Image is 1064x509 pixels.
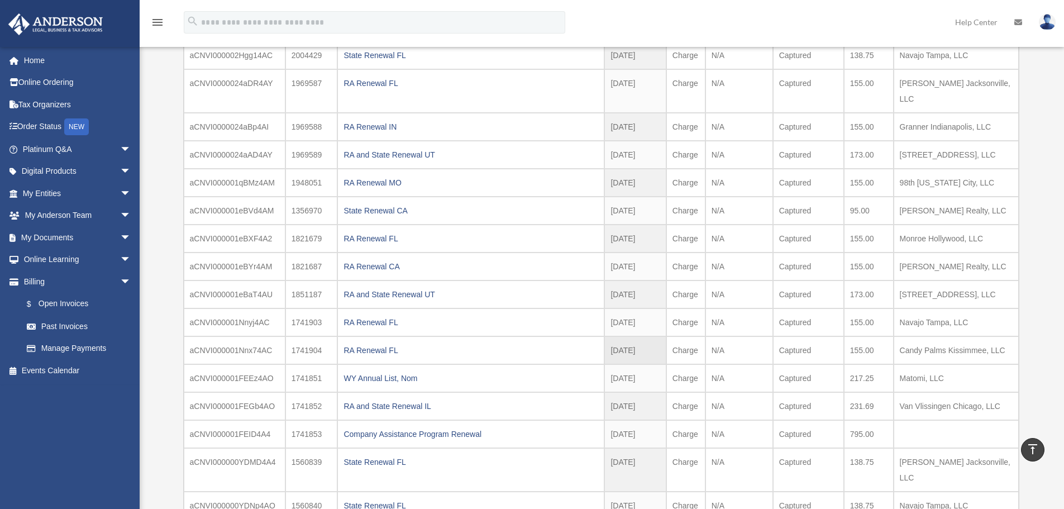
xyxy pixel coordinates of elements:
[705,141,773,169] td: N/A
[343,426,598,442] div: Company Assistance Program Renewal
[844,336,894,364] td: 155.00
[8,359,148,382] a: Events Calendar
[666,141,705,169] td: Charge
[844,41,894,69] td: 138.75
[666,197,705,225] td: Charge
[666,364,705,392] td: Charge
[285,336,338,364] td: 1741904
[120,138,142,161] span: arrow_drop_down
[844,420,894,448] td: 795.00
[894,448,1019,492] td: [PERSON_NAME] Jacksonville, LLC
[285,308,338,336] td: 1741903
[120,270,142,293] span: arrow_drop_down
[1039,14,1056,30] img: User Pic
[285,41,338,69] td: 2004429
[773,197,844,225] td: Captured
[8,182,148,204] a: My Entitiesarrow_drop_down
[894,197,1019,225] td: [PERSON_NAME] Realty, LLC
[343,147,598,163] div: RA and State Renewal UT
[33,297,39,311] span: $
[894,225,1019,253] td: Monroe Hollywood, LLC
[604,69,666,113] td: [DATE]
[184,364,285,392] td: aCNVI000001FEEz4AO
[773,336,844,364] td: Captured
[894,69,1019,113] td: [PERSON_NAME] Jacksonville, LLC
[705,69,773,113] td: N/A
[184,420,285,448] td: aCNVI000001FEID4A4
[844,197,894,225] td: 95.00
[285,169,338,197] td: 1948051
[604,364,666,392] td: [DATE]
[16,293,148,316] a: $Open Invoices
[184,280,285,308] td: aCNVI000001eBaT4AU
[844,225,894,253] td: 155.00
[8,93,148,116] a: Tax Organizers
[151,20,164,29] a: menu
[666,253,705,280] td: Charge
[844,448,894,492] td: 138.75
[705,448,773,492] td: N/A
[705,113,773,141] td: N/A
[285,280,338,308] td: 1851187
[120,160,142,183] span: arrow_drop_down
[844,253,894,280] td: 155.00
[844,141,894,169] td: 173.00
[666,41,705,69] td: Charge
[285,197,338,225] td: 1356970
[343,47,598,63] div: State Renewal FL
[604,253,666,280] td: [DATE]
[894,280,1019,308] td: [STREET_ADDRESS], LLC
[8,49,148,72] a: Home
[894,392,1019,420] td: Van Vlissingen Chicago, LLC
[1026,443,1039,456] i: vertical_align_top
[666,280,705,308] td: Charge
[894,336,1019,364] td: Candy Palms Kissimmee, LLC
[16,337,148,360] a: Manage Payments
[773,253,844,280] td: Captured
[8,270,148,293] a: Billingarrow_drop_down
[666,69,705,113] td: Charge
[285,420,338,448] td: 1741853
[184,113,285,141] td: aCNVI0000024aBp4AI
[773,141,844,169] td: Captured
[844,69,894,113] td: 155.00
[705,169,773,197] td: N/A
[894,364,1019,392] td: Matomi, LLC
[604,280,666,308] td: [DATE]
[1021,438,1044,462] a: vertical_align_top
[773,113,844,141] td: Captured
[604,169,666,197] td: [DATE]
[844,392,894,420] td: 231.69
[705,420,773,448] td: N/A
[8,204,148,227] a: My Anderson Teamarrow_drop_down
[773,448,844,492] td: Captured
[184,253,285,280] td: aCNVI000001eBYr4AM
[894,41,1019,69] td: Navajo Tampa, LLC
[705,308,773,336] td: N/A
[844,280,894,308] td: 173.00
[8,72,148,94] a: Online Ordering
[844,308,894,336] td: 155.00
[184,141,285,169] td: aCNVI0000024aAD4AY
[604,113,666,141] td: [DATE]
[604,197,666,225] td: [DATE]
[773,392,844,420] td: Captured
[666,420,705,448] td: Charge
[120,226,142,249] span: arrow_drop_down
[705,197,773,225] td: N/A
[343,259,598,274] div: RA Renewal CA
[705,41,773,69] td: N/A
[343,398,598,414] div: RA and State Renewal IL
[666,169,705,197] td: Charge
[8,249,148,271] a: Online Learningarrow_drop_down
[184,69,285,113] td: aCNVI0000024aDR4AY
[705,225,773,253] td: N/A
[64,118,89,135] div: NEW
[844,364,894,392] td: 217.25
[285,69,338,113] td: 1969587
[773,169,844,197] td: Captured
[894,113,1019,141] td: Granner Indianapolis, LLC
[604,41,666,69] td: [DATE]
[705,364,773,392] td: N/A
[666,336,705,364] td: Charge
